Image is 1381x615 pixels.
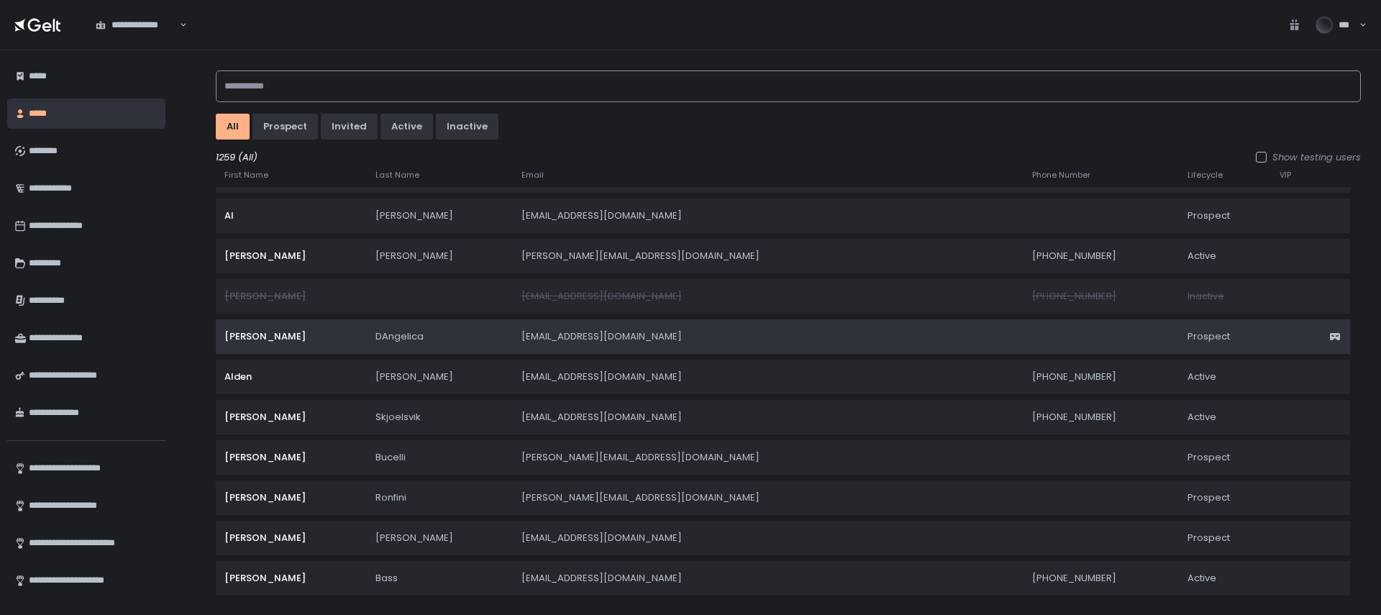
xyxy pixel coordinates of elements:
[263,120,307,133] div: prospect
[216,151,1361,164] div: 1259 (All)
[1280,170,1291,181] span: VIP
[521,330,1015,343] div: [EMAIL_ADDRESS][DOMAIN_NAME]
[224,330,358,343] div: [PERSON_NAME]
[227,120,239,133] div: All
[1188,250,1216,263] span: active
[521,170,544,181] span: Email
[1032,572,1170,585] div: [PHONE_NUMBER]
[332,120,367,133] div: invited
[1188,491,1230,504] span: prospect
[391,120,422,133] div: active
[224,209,358,222] div: Al
[375,491,503,504] div: Ronfini
[1188,330,1230,343] span: prospect
[375,370,503,383] div: [PERSON_NAME]
[375,572,503,585] div: Bass
[224,451,358,464] div: [PERSON_NAME]
[1032,170,1090,181] span: Phone Number
[1188,209,1230,222] span: prospect
[224,572,358,585] div: [PERSON_NAME]
[1188,170,1223,181] span: Lifecycle
[1188,451,1230,464] span: prospect
[1188,411,1216,424] span: active
[375,250,503,263] div: [PERSON_NAME]
[1032,411,1170,424] div: [PHONE_NUMBER]
[521,532,1015,545] div: [EMAIL_ADDRESS][DOMAIN_NAME]
[321,114,378,140] button: invited
[436,114,498,140] button: inactive
[521,491,1015,504] div: [PERSON_NAME][EMAIL_ADDRESS][DOMAIN_NAME]
[447,120,488,133] div: inactive
[375,451,503,464] div: Bucelli
[216,114,250,140] button: All
[1188,572,1216,585] span: active
[1188,370,1216,383] span: active
[521,572,1015,585] div: [EMAIL_ADDRESS][DOMAIN_NAME]
[86,10,187,40] div: Search for option
[375,532,503,545] div: [PERSON_NAME]
[375,170,419,181] span: Last Name
[521,290,1015,303] div: [EMAIL_ADDRESS][DOMAIN_NAME]
[1032,250,1170,263] div: [PHONE_NUMBER]
[521,451,1015,464] div: [PERSON_NAME][EMAIL_ADDRESS][DOMAIN_NAME]
[1188,532,1230,545] span: prospect
[375,209,503,222] div: [PERSON_NAME]
[521,250,1015,263] div: [PERSON_NAME][EMAIL_ADDRESS][DOMAIN_NAME]
[380,114,433,140] button: active
[224,290,358,303] div: [PERSON_NAME]
[224,370,358,383] div: Alden
[224,532,358,545] div: [PERSON_NAME]
[1188,290,1224,303] span: inactive
[224,491,358,504] div: [PERSON_NAME]
[521,370,1015,383] div: [EMAIL_ADDRESS][DOMAIN_NAME]
[521,411,1015,424] div: [EMAIL_ADDRESS][DOMAIN_NAME]
[252,114,318,140] button: prospect
[375,330,503,343] div: DAngelica
[375,411,503,424] div: Skjoelsvik
[1032,370,1170,383] div: [PHONE_NUMBER]
[521,209,1015,222] div: [EMAIL_ADDRESS][DOMAIN_NAME]
[224,170,268,181] span: First Name
[224,250,358,263] div: [PERSON_NAME]
[1032,290,1170,303] div: [PHONE_NUMBER]
[224,411,358,424] div: [PERSON_NAME]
